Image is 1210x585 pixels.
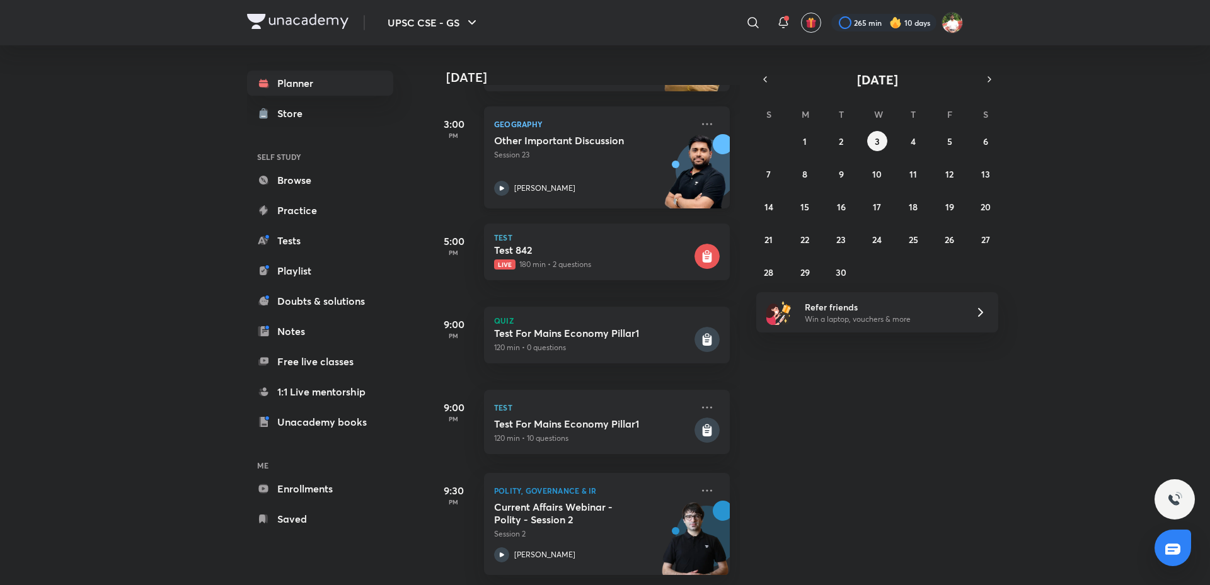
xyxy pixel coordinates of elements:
[429,415,479,423] p: PM
[247,409,393,434] a: Unacademy books
[909,234,918,246] abbr: September 25, 2025
[247,198,393,223] a: Practice
[911,108,916,120] abbr: Thursday
[875,135,880,147] abbr: September 3, 2025
[494,116,692,132] p: Geography
[857,71,898,88] span: [DATE]
[795,262,815,282] button: September 29, 2025
[795,196,815,217] button: September 15, 2025
[909,168,917,180] abbr: September 11, 2025
[446,70,742,85] h4: [DATE]
[429,132,479,139] p: PM
[247,101,393,126] a: Store
[831,131,851,151] button: September 2, 2025
[514,183,575,194] p: [PERSON_NAME]
[764,266,773,278] abbr: September 28, 2025
[766,168,771,180] abbr: September 7, 2025
[429,249,479,256] p: PM
[945,234,954,246] abbr: September 26, 2025
[247,288,393,314] a: Doubts & solutions
[247,506,393,531] a: Saved
[766,108,771,120] abbr: Sunday
[494,528,692,540] p: Session 2
[766,300,792,325] img: referral
[867,164,887,184] button: September 10, 2025
[839,168,844,180] abbr: September 9, 2025
[795,164,815,184] button: September 8, 2025
[494,433,692,444] p: 120 min • 10 questions
[764,234,773,246] abbr: September 21, 2025
[873,201,881,213] abbr: September 17, 2025
[940,196,960,217] button: September 19, 2025
[247,349,393,374] a: Free live classes
[976,196,996,217] button: September 20, 2025
[494,234,720,241] p: Test
[247,146,393,168] h6: SELF STUDY
[247,71,393,96] a: Planner
[277,106,310,121] div: Store
[494,327,692,339] h5: Test For Mains Economy Pillar1
[867,131,887,151] button: September 3, 2025
[429,498,479,506] p: PM
[947,108,952,120] abbr: Friday
[795,131,815,151] button: September 1, 2025
[494,417,692,430] h5: Test For Mains Economy Pillar1
[494,342,692,353] p: 120 min • 0 questions
[802,108,809,120] abbr: Monday
[940,164,960,184] button: September 12, 2025
[940,131,960,151] button: September 5, 2025
[911,135,916,147] abbr: September 4, 2025
[429,317,479,332] h5: 9:00
[903,229,923,249] button: September 25, 2025
[247,455,393,476] h6: ME
[976,229,996,249] button: September 27, 2025
[247,14,349,32] a: Company Logo
[803,135,807,147] abbr: September 1, 2025
[801,13,821,33] button: avatar
[976,131,996,151] button: September 6, 2025
[839,108,844,120] abbr: Tuesday
[831,229,851,249] button: September 23, 2025
[800,234,809,246] abbr: September 22, 2025
[494,134,651,147] h5: Other Important Discussion
[942,12,963,33] img: Shashank Soni
[795,229,815,249] button: September 22, 2025
[867,196,887,217] button: September 17, 2025
[380,10,487,35] button: UPSC CSE - GS
[981,201,991,213] abbr: September 20, 2025
[494,244,692,256] h5: Test 842
[774,71,981,88] button: [DATE]
[867,229,887,249] button: September 24, 2025
[981,168,990,180] abbr: September 13, 2025
[903,131,923,151] button: September 4, 2025
[889,16,902,29] img: streak
[802,168,807,180] abbr: September 8, 2025
[947,135,952,147] abbr: September 5, 2025
[429,332,479,339] p: PM
[874,108,883,120] abbr: Wednesday
[831,164,851,184] button: September 9, 2025
[976,164,996,184] button: September 13, 2025
[945,201,954,213] abbr: September 19, 2025
[945,168,954,180] abbr: September 12, 2025
[429,116,479,132] h5: 3:00
[805,300,960,314] h6: Refer friends
[247,476,393,501] a: Enrollments
[660,134,730,221] img: unacademy
[494,259,516,270] span: Live
[872,234,882,246] abbr: September 24, 2025
[494,483,692,498] p: Polity, Governance & IR
[940,229,960,249] button: September 26, 2025
[494,317,720,324] p: Quiz
[836,266,846,278] abbr: September 30, 2025
[805,314,960,325] p: Win a laptop, vouchers & more
[759,229,779,249] button: September 21, 2025
[837,201,846,213] abbr: September 16, 2025
[247,319,393,344] a: Notes
[429,483,479,498] h5: 9:30
[903,196,923,217] button: September 18, 2025
[429,400,479,415] h5: 9:00
[759,164,779,184] button: September 7, 2025
[247,379,393,404] a: 1:1 Live mentorship
[494,501,651,526] h5: Current Affairs Webinar - Polity - Session 2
